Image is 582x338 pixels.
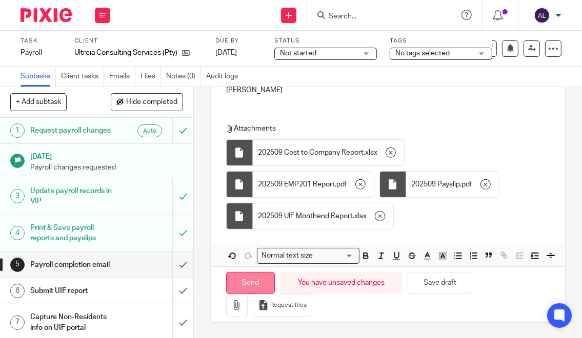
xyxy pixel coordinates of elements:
[258,147,364,158] span: 202509 Cost to Company Report
[10,315,25,330] div: 7
[534,7,550,24] img: svg%3E
[253,294,312,317] button: Request files
[137,124,162,137] div: Auto
[280,50,316,57] span: Not started
[390,37,492,45] label: Tags
[253,140,404,165] div: .
[226,85,550,95] p: [PERSON_NAME]
[74,37,203,45] label: Client
[406,172,499,197] div: .
[30,149,184,162] h1: [DATE]
[215,37,262,45] label: Due by
[30,309,118,335] h1: Capture Non-Residents info on UIF portal
[408,272,472,294] button: Save draft
[259,250,315,261] span: Normal text size
[10,123,25,138] div: 1
[10,258,25,272] div: 5
[206,67,243,87] a: Audit logs
[141,67,161,87] a: Files
[328,12,420,22] input: Search
[74,48,177,58] p: Ultreia Consulting Services (Pty) Ltd
[126,98,177,107] span: Hide completed
[226,272,275,294] input: Send
[411,179,460,189] span: 202509 Payslip
[215,49,237,56] span: [DATE]
[253,172,374,197] div: .
[461,179,472,189] span: pdf
[354,211,367,221] span: xlsx
[10,93,67,111] button: + Add subtask
[21,8,72,22] img: Pixie
[365,147,377,158] span: xlsx
[316,250,353,261] input: Search for option
[257,248,359,264] div: Search for option
[258,179,335,189] span: 202509 EMP201 Report
[30,283,118,299] h1: Submit UIF report
[111,93,183,111] button: Hide completed
[10,226,25,240] div: 4
[10,284,25,298] div: 6
[258,211,353,221] span: 202509 UIF Monthend Report
[21,48,62,58] div: Payroll
[30,162,184,173] p: Payroll changes requested
[336,179,347,189] span: pdf
[21,37,62,45] label: Task
[30,123,118,138] h1: Request payroll changes
[274,37,377,45] label: Status
[395,50,450,57] span: No tags selected
[253,203,393,229] div: .
[280,272,403,294] div: You have unsaved changes
[30,220,118,246] h1: Print & Save payroll reports and payslips
[30,257,118,272] h1: Payroll completion email
[109,67,135,87] a: Emails
[30,183,118,209] h1: Update payroll records in VIP
[10,189,25,203] div: 3
[270,301,307,309] span: Request files
[226,123,551,134] p: Attachments
[61,67,104,87] a: Client tasks
[166,67,201,87] a: Notes (0)
[21,67,56,87] a: Subtasks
